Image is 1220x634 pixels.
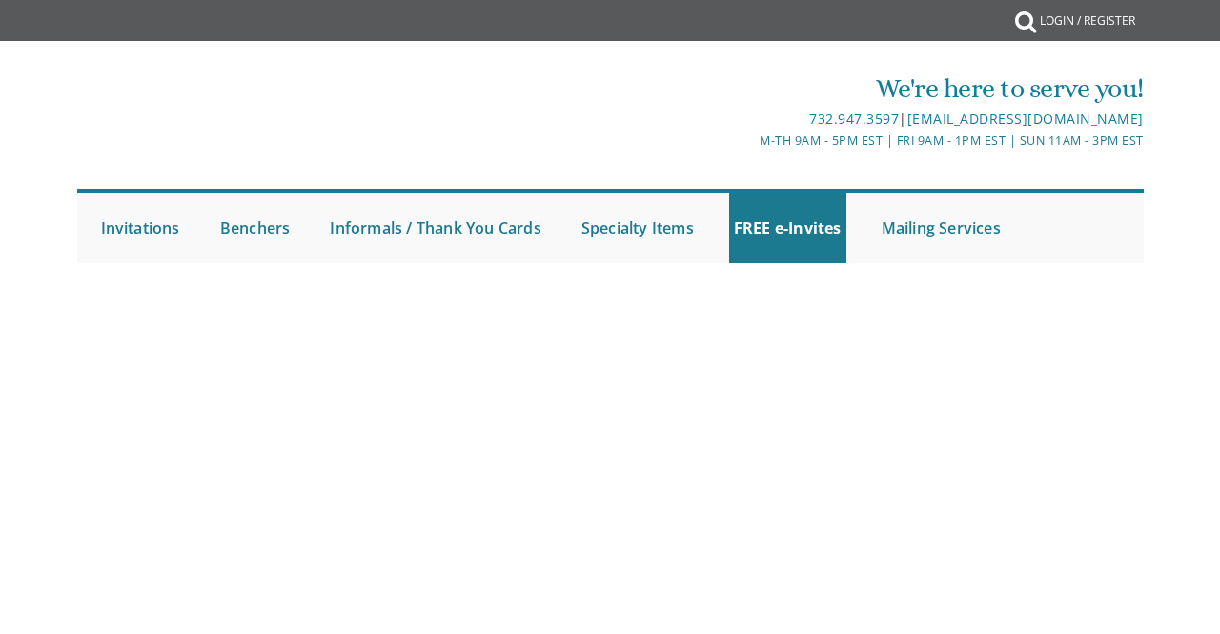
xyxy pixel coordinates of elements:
[729,193,846,263] a: FREE e-Invites
[577,193,699,263] a: Specialty Items
[809,110,899,128] a: 732.947.3597
[96,193,185,263] a: Invitations
[877,193,1006,263] a: Mailing Services
[325,193,545,263] a: Informals / Thank You Cards
[907,110,1144,128] a: [EMAIL_ADDRESS][DOMAIN_NAME]
[434,108,1144,131] div: |
[434,70,1144,108] div: We're here to serve you!
[434,131,1144,151] div: M-Th 9am - 5pm EST | Fri 9am - 1pm EST | Sun 11am - 3pm EST
[215,193,295,263] a: Benchers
